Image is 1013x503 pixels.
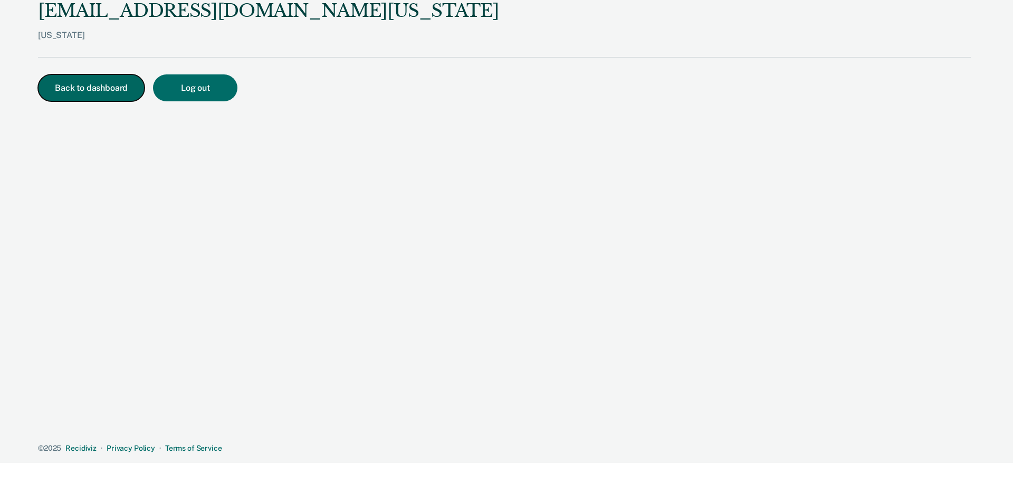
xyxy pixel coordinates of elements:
div: [US_STATE] [38,30,499,57]
a: Terms of Service [165,444,222,452]
a: Back to dashboard [38,84,153,92]
button: Log out [153,74,237,101]
a: Recidiviz [65,444,97,452]
button: Back to dashboard [38,74,145,101]
a: Privacy Policy [107,444,155,452]
span: © 2025 [38,444,61,452]
div: · · [38,444,971,453]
